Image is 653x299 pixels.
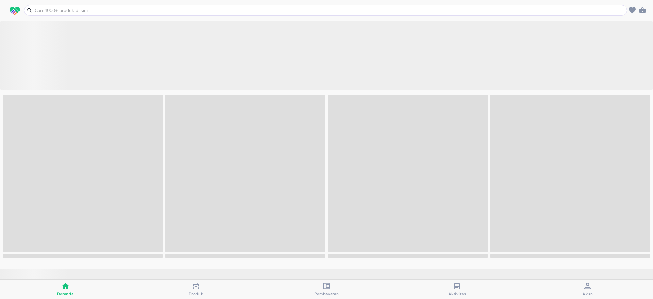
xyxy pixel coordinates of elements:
button: Akun [522,280,653,299]
span: Produk [189,291,203,297]
img: logo_swiperx_s.bd005f3b.svg [10,7,20,16]
button: Produk [131,280,261,299]
span: Pembayaran [314,291,339,297]
span: Akun [582,291,593,297]
button: Pembayaran [261,280,392,299]
span: Aktivitas [448,291,466,297]
button: Aktivitas [392,280,522,299]
span: Beranda [57,291,74,297]
input: Cari 4000+ produk di sini [34,7,625,14]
